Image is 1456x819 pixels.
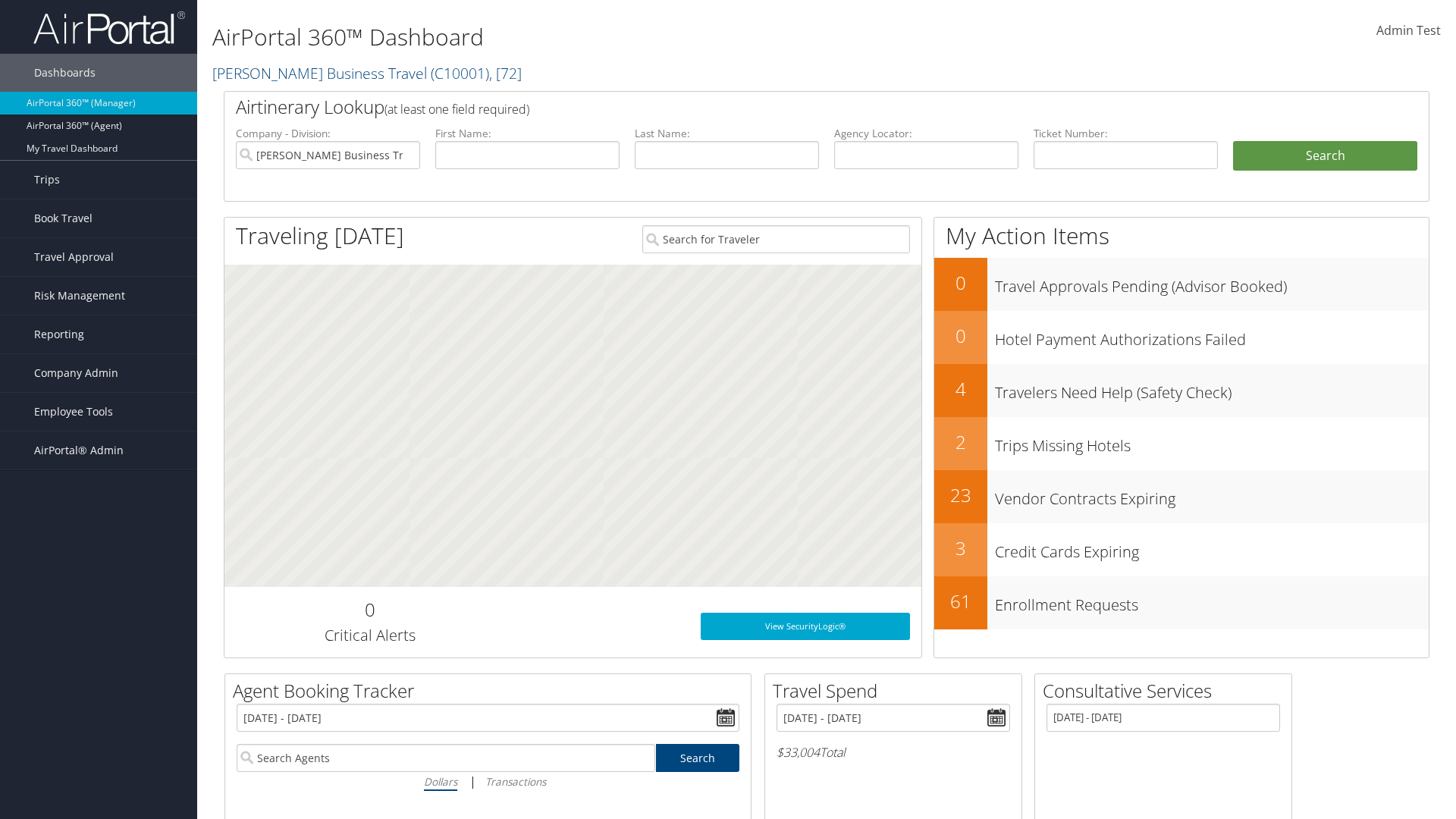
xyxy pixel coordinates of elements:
[212,63,522,83] a: [PERSON_NAME] Business Travel
[995,587,1429,616] h3: Enrollment Requests
[934,482,987,508] h2: 23
[995,268,1429,297] h3: Travel Approvals Pending (Advisor Booked)
[934,270,987,296] h2: 0
[656,744,740,772] a: Search
[34,393,113,431] span: Employee Tools
[777,744,820,761] span: $33,004
[995,481,1429,510] h3: Vendor Contracts Expiring
[701,613,910,640] a: View SecurityLogic®
[995,428,1429,457] h3: Trips Missing Hotels
[1043,678,1291,704] h2: Consultative Services
[995,375,1429,403] h3: Travelers Need Help (Safety Check)
[236,126,420,141] label: Company - Division:
[934,258,1429,311] a: 0Travel Approvals Pending (Advisor Booked)
[777,744,1010,761] h6: Total
[237,772,739,791] div: |
[237,744,655,772] input: Search Agents
[236,597,504,623] h2: 0
[1034,126,1218,141] label: Ticket Number:
[489,63,522,83] span: , [ 72 ]
[212,21,1031,53] h1: AirPortal 360™ Dashboard
[934,323,987,349] h2: 0
[236,94,1317,120] h2: Airtinerary Lookup
[34,315,84,353] span: Reporting
[635,126,819,141] label: Last Name:
[934,588,987,614] h2: 61
[384,101,529,118] span: (at least one field required)
[995,534,1429,563] h3: Credit Cards Expiring
[34,238,114,276] span: Travel Approval
[934,576,1429,629] a: 61Enrollment Requests
[34,354,118,392] span: Company Admin
[431,63,489,83] span: ( C10001 )
[642,225,910,253] input: Search for Traveler
[995,322,1429,350] h3: Hotel Payment Authorizations Failed
[435,126,620,141] label: First Name:
[934,220,1429,252] h1: My Action Items
[34,277,125,315] span: Risk Management
[934,376,987,402] h2: 4
[236,220,404,252] h1: Traveling [DATE]
[34,161,60,199] span: Trips
[485,774,546,789] i: Transactions
[1233,141,1417,171] button: Search
[934,429,987,455] h2: 2
[773,678,1021,704] h2: Travel Spend
[236,625,504,646] h3: Critical Alerts
[1376,22,1441,39] span: Admin Test
[33,10,185,45] img: airportal-logo.png
[34,431,124,469] span: AirPortal® Admin
[34,54,96,92] span: Dashboards
[934,417,1429,470] a: 2Trips Missing Hotels
[34,199,93,237] span: Book Travel
[934,364,1429,417] a: 4Travelers Need Help (Safety Check)
[1376,8,1441,55] a: Admin Test
[934,523,1429,576] a: 3Credit Cards Expiring
[934,470,1429,523] a: 23Vendor Contracts Expiring
[233,678,751,704] h2: Agent Booking Tracker
[934,311,1429,364] a: 0Hotel Payment Authorizations Failed
[424,774,457,789] i: Dollars
[934,535,987,561] h2: 3
[834,126,1018,141] label: Agency Locator:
